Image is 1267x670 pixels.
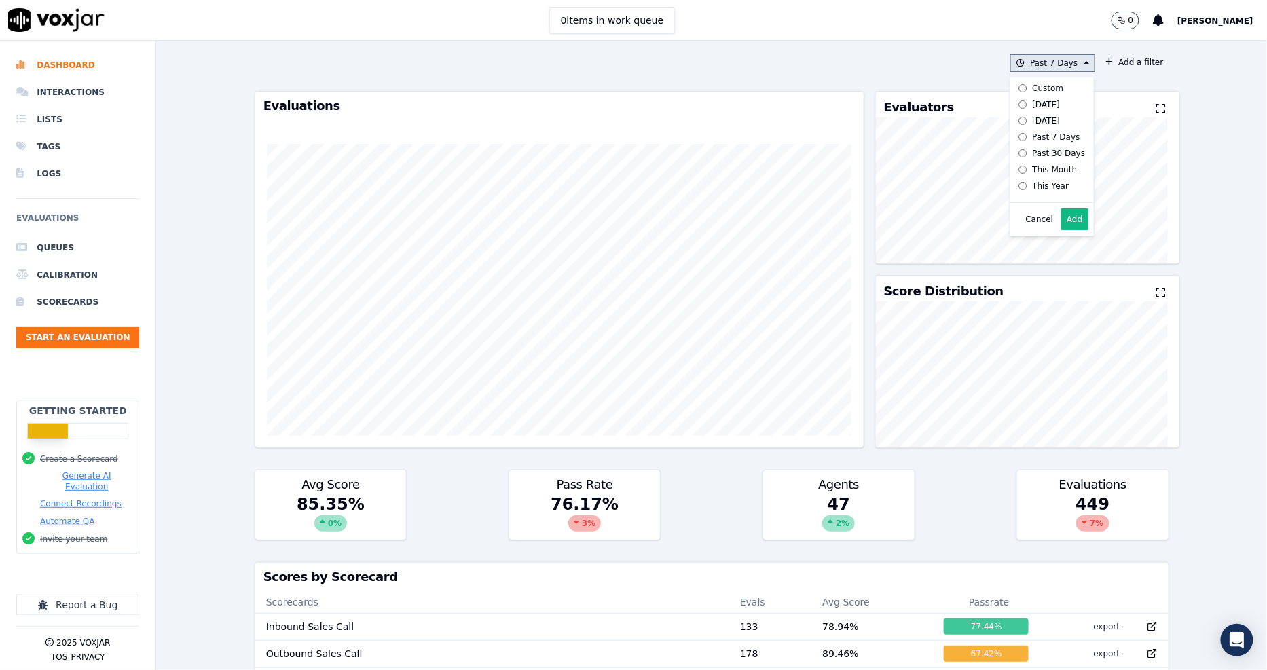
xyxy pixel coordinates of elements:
[8,8,105,32] img: voxjar logo
[1177,16,1253,26] span: [PERSON_NAME]
[1033,164,1078,175] div: This Month
[40,470,133,492] button: Generate AI Evaluation
[568,515,601,532] div: 3 %
[51,652,67,663] button: TOS
[16,289,139,316] a: Scorecards
[255,640,729,667] td: Outbound Sales Call
[263,479,398,491] h3: Avg Score
[263,100,856,112] h3: Evaluations
[16,210,139,234] h6: Evaluations
[40,498,122,509] button: Connect Recordings
[56,637,110,648] p: 2025 Voxjar
[1076,515,1109,532] div: 7 %
[1033,115,1061,126] div: [DATE]
[255,494,406,540] div: 85.35 %
[1033,132,1080,143] div: Past 7 Days
[1018,117,1027,126] input: [DATE]
[811,640,933,667] td: 89.46 %
[1018,166,1027,174] input: This Month
[1083,643,1131,665] button: export
[16,106,139,133] a: Lists
[40,453,118,464] button: Create a Scorecard
[1221,624,1253,656] div: Open Intercom Messenger
[1018,84,1027,93] input: Custom
[1112,12,1154,29] button: 0
[314,515,347,532] div: 0 %
[1033,148,1086,159] div: Past 30 Days
[71,652,105,663] button: Privacy
[1128,15,1134,26] p: 0
[884,101,954,113] h3: Evaluators
[16,595,139,615] button: Report a Bug
[1025,479,1160,491] h3: Evaluations
[16,160,139,187] a: Logs
[729,613,811,640] td: 133
[263,571,1160,583] h3: Scores by Scorecard
[16,79,139,106] a: Interactions
[1018,133,1027,142] input: Past 7 Days
[1026,214,1054,225] button: Cancel
[944,618,1029,635] div: 77.44 %
[771,479,906,491] h3: Agents
[1018,182,1027,191] input: This Year
[1033,181,1069,191] div: This Year
[729,640,811,667] td: 178
[1033,83,1064,94] div: Custom
[1033,99,1061,110] div: [DATE]
[729,591,811,613] th: Evals
[884,285,1004,297] h3: Score Distribution
[16,327,139,348] button: Start an Evaluation
[509,494,660,540] div: 76.17 %
[16,261,139,289] a: Calibration
[255,613,729,640] td: Inbound Sales Call
[549,7,676,33] button: 0items in work queue
[16,133,139,160] a: Tags
[16,234,139,261] a: Queues
[763,494,914,540] div: 47
[29,404,127,417] h2: Getting Started
[1018,149,1027,158] input: Past 30 Days
[1112,12,1140,29] button: 0
[811,613,933,640] td: 78.94 %
[1177,12,1267,29] button: [PERSON_NAME]
[1101,54,1169,71] button: Add a filter
[1061,208,1088,230] button: Add
[517,479,652,491] h3: Pass Rate
[933,591,1045,613] th: Passrate
[1017,494,1168,540] div: 449
[822,515,855,532] div: 2 %
[944,646,1029,662] div: 67.42 %
[16,52,139,79] a: Dashboard
[255,591,729,613] th: Scorecards
[1018,100,1027,109] input: [DATE]
[40,516,94,527] button: Automate QA
[1010,54,1095,72] button: Past 7 Days Custom [DATE] [DATE] Past 7 Days Past 30 Days This Month This Year Cancel Add
[1083,616,1131,637] button: export
[40,534,107,544] button: Invite your team
[811,591,933,613] th: Avg Score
